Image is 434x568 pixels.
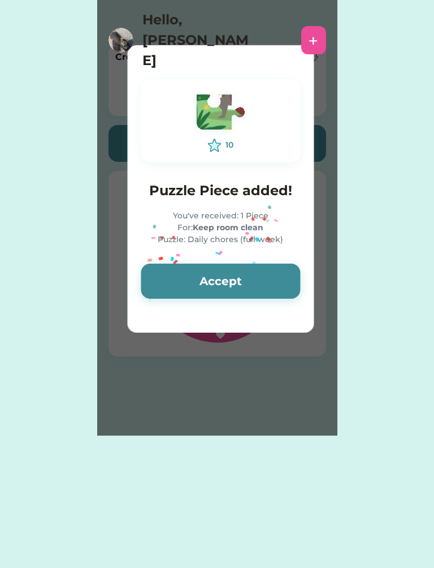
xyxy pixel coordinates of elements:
button: Accept [141,264,300,299]
img: Vector.svg [189,89,251,139]
img: https%3A%2F%2F1dfc823d71cc564f25c7cc035732a2d8.cdn.bubble.io%2Ff1754094113168x966788797778818000%... [108,28,133,53]
div: + [309,32,318,49]
div: 10 [225,139,233,151]
h4: Puzzle Piece added! [141,180,300,201]
div: You've received: 1 Piece For: Puzzle: Daily chores (full week) [141,210,300,246]
img: interface-favorite-star--reward-rating-rate-social-star-media-favorite-like-stars.svg [207,139,221,152]
strong: Keep room clean [193,222,263,233]
h4: Hello, [PERSON_NAME] [142,10,255,71]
